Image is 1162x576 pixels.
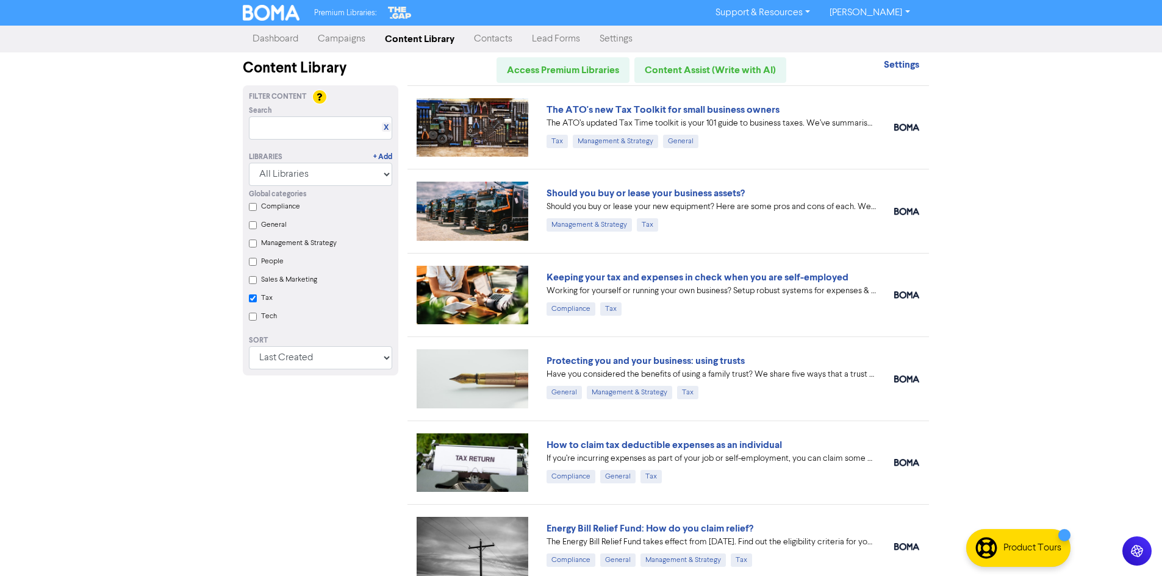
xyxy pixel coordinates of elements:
[547,452,876,465] div: If you’re incurring expenses as part of your job or self-employment, you can claim some of these ...
[894,459,919,466] img: boma
[243,57,398,79] div: Content Library
[547,302,595,316] div: Compliance
[308,27,375,51] a: Campaigns
[600,302,622,316] div: Tax
[547,104,780,116] a: The ATO's new Tax Toolkit for small business owners
[547,553,595,567] div: Compliance
[677,386,698,399] div: Tax
[497,57,629,83] a: Access Premium Libraries
[547,135,568,148] div: Tax
[600,470,636,483] div: General
[547,470,595,483] div: Compliance
[637,218,658,232] div: Tax
[547,439,782,451] a: How to claim tax deductible expenses as an individual
[600,553,636,567] div: General
[375,27,464,51] a: Content Library
[547,536,876,549] div: The Energy Bill Relief Fund takes effect from 1 July 2025. Find out the eligibility criteria for ...
[731,553,752,567] div: Tax
[261,274,317,285] label: Sales & Marketing
[894,375,919,383] img: boma
[894,124,919,131] img: boma
[261,219,287,230] label: General
[249,189,392,200] div: Global categories
[384,123,389,132] a: X
[1101,517,1162,576] iframe: Chat Widget
[261,311,277,322] label: Tech
[547,522,753,535] a: Energy Bill Relief Fund: How do you claim relief?
[249,335,392,346] div: Sort
[894,208,919,215] img: boma_accounting
[547,285,876,297] div: Working for yourself or running your own business? Setup robust systems for expenses & tax requir...
[547,271,848,283] a: Keeping your tax and expenses in check when you are self-employed
[464,27,522,51] a: Contacts
[249,105,272,116] span: Search
[640,553,726,567] div: Management & Strategy
[587,386,672,399] div: Management & Strategy
[547,355,745,367] a: Protecting you and your business: using trusts
[573,135,658,148] div: Management & Strategy
[706,3,820,23] a: Support & Resources
[634,57,786,83] a: Content Assist (Write with AI)
[373,152,392,163] a: + Add
[820,3,919,23] a: [PERSON_NAME]
[894,543,919,550] img: boma
[547,117,876,130] div: The ATO’s updated Tax Time toolkit is your 101 guide to business taxes. We’ve summarised the key ...
[590,27,642,51] a: Settings
[261,293,273,304] label: Tax
[522,27,590,51] a: Lead Forms
[640,470,662,483] div: Tax
[243,27,308,51] a: Dashboard
[261,256,284,267] label: People
[547,187,745,199] a: Should you buy or lease your business assets?
[884,60,919,70] a: Settings
[663,135,698,148] div: General
[884,59,919,71] strong: Settings
[243,5,300,21] img: BOMA Logo
[314,9,376,17] span: Premium Libraries:
[261,201,300,212] label: Compliance
[261,238,337,249] label: Management & Strategy
[249,91,392,102] div: Filter Content
[547,201,876,213] div: Should you buy or lease your new equipment? Here are some pros and cons of each. We also can revi...
[547,386,582,399] div: General
[547,218,632,232] div: Management & Strategy
[894,291,919,299] img: boma_accounting
[386,5,413,21] img: The Gap
[547,368,876,381] div: Have you considered the benefits of using a family trust? We share five ways that a trust can hel...
[249,152,282,163] div: Libraries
